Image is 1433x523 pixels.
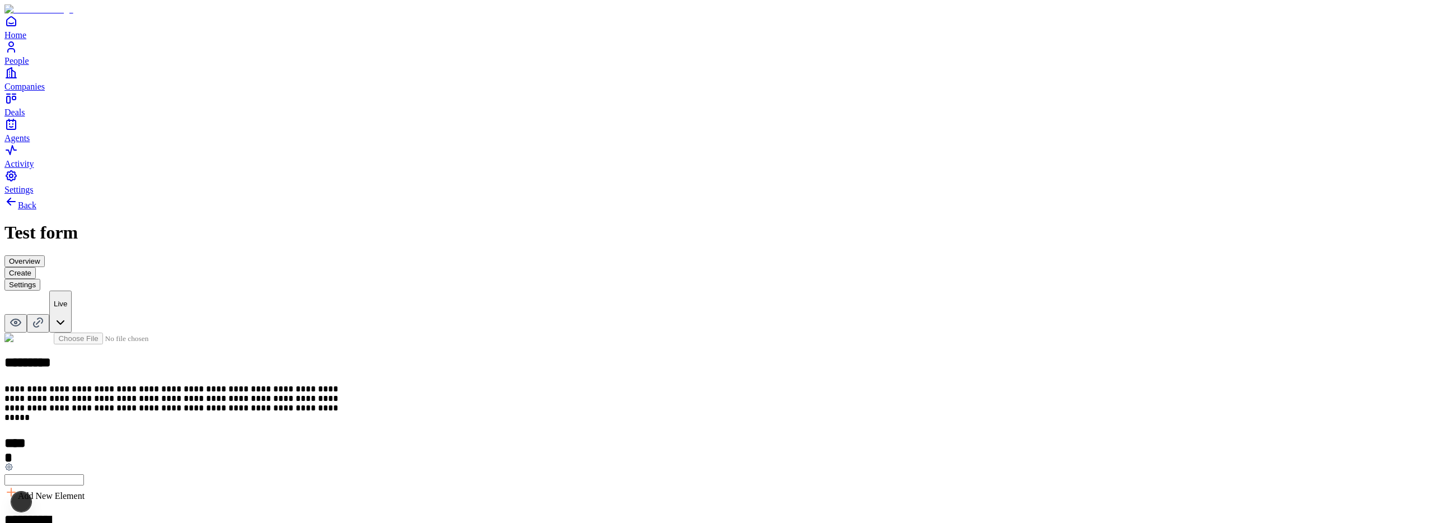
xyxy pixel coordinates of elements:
[4,40,1429,66] a: People
[4,4,73,15] img: Item Brain Logo
[4,92,1429,117] a: Deals
[4,279,40,291] button: Settings
[4,118,1429,143] a: Agents
[4,30,26,40] span: Home
[4,143,1429,169] a: Activity
[4,108,25,117] span: Deals
[4,255,45,267] button: Overview
[18,491,85,501] span: Add New Element
[4,66,1429,91] a: Companies
[4,222,1429,243] h1: Test form
[4,82,45,91] span: Companies
[4,169,1429,194] a: Settings
[4,267,36,279] button: Create
[4,56,29,66] span: People
[4,133,30,143] span: Agents
[4,159,34,169] span: Activity
[4,200,36,210] a: Back
[4,15,1429,40] a: Home
[4,333,54,343] img: Form Logo
[4,185,34,194] span: Settings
